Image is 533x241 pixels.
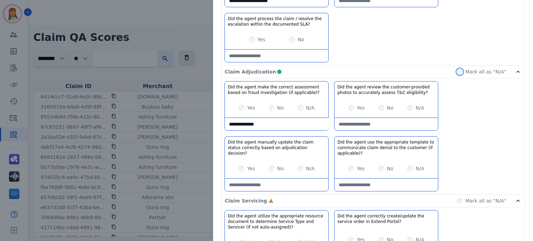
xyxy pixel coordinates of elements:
[228,16,325,27] h3: Did the agent process the claim / resolve the escalation within the documented SLA?
[387,104,394,111] label: No
[228,84,325,95] h3: Did the agent make the correct assessment based on fraud investigation (if applicable)?
[357,104,365,111] label: Yes
[357,165,365,172] label: Yes
[247,165,255,172] label: Yes
[257,36,265,43] label: Yes
[465,68,506,75] label: Mark all as "N/A"
[306,165,315,172] label: N/A
[228,139,325,156] h3: Did the agent manually update the claim status correctly based on adjudication decision?
[247,104,255,111] label: Yes
[277,104,284,111] label: No
[337,139,435,156] h3: Did the agent use the appropriate template to communicate claim denial to the customer (if applic...
[337,213,435,224] h3: Did the agent correctly create/update the service order in Extend Portal?
[416,104,424,111] label: N/A
[306,104,315,111] label: N/A
[225,197,267,204] p: Claim Servicing
[298,36,304,43] label: No
[337,84,435,95] h3: Did the agent review the customer-provided photos to accurately assess T&C eligibility?
[416,165,424,172] label: N/A
[277,165,284,172] label: No
[225,68,276,75] p: Claim Adjudication
[228,213,325,230] h3: Did the agent utilize the appropriate resource document to determine Service Type and Servicer (i...
[387,165,394,172] label: No
[465,197,506,204] label: Mark all as "N/A"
